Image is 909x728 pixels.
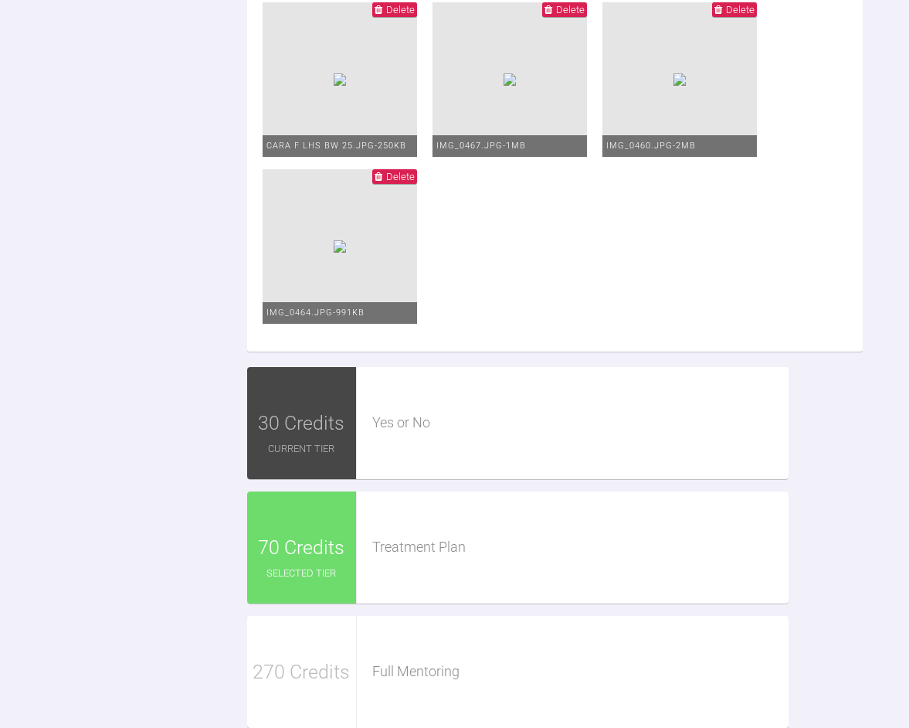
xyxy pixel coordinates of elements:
[266,308,365,318] span: IMG_0464.JPG - 991KB
[334,240,346,253] img: 3c293a56-bda3-466c-895f-d6c42b494a47
[504,73,516,86] img: 27eeee67-136a-4a3a-b191-e8d01b818944
[556,4,585,15] span: Delete
[386,171,415,182] span: Delete
[266,141,406,151] span: CARA F LHS BW 25.jpg - 250KB
[436,141,526,151] span: IMG_0467.JPG - 1MB
[372,412,789,434] div: Yes or No
[606,141,696,151] span: IMG_0460.JPG - 2MB
[258,408,344,439] span: 30 Credits
[334,73,346,86] img: 8135c3d5-ec39-4778-bf91-adac431d8108
[258,532,344,563] span: 70 Credits
[386,4,415,15] span: Delete
[726,4,755,15] span: Delete
[673,73,686,86] img: 930a4b28-7212-4d8b-a242-53ea91001a94
[372,661,789,683] div: Full Mentoring
[253,657,350,688] span: 270 Credits
[372,536,789,559] div: Treatment Plan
